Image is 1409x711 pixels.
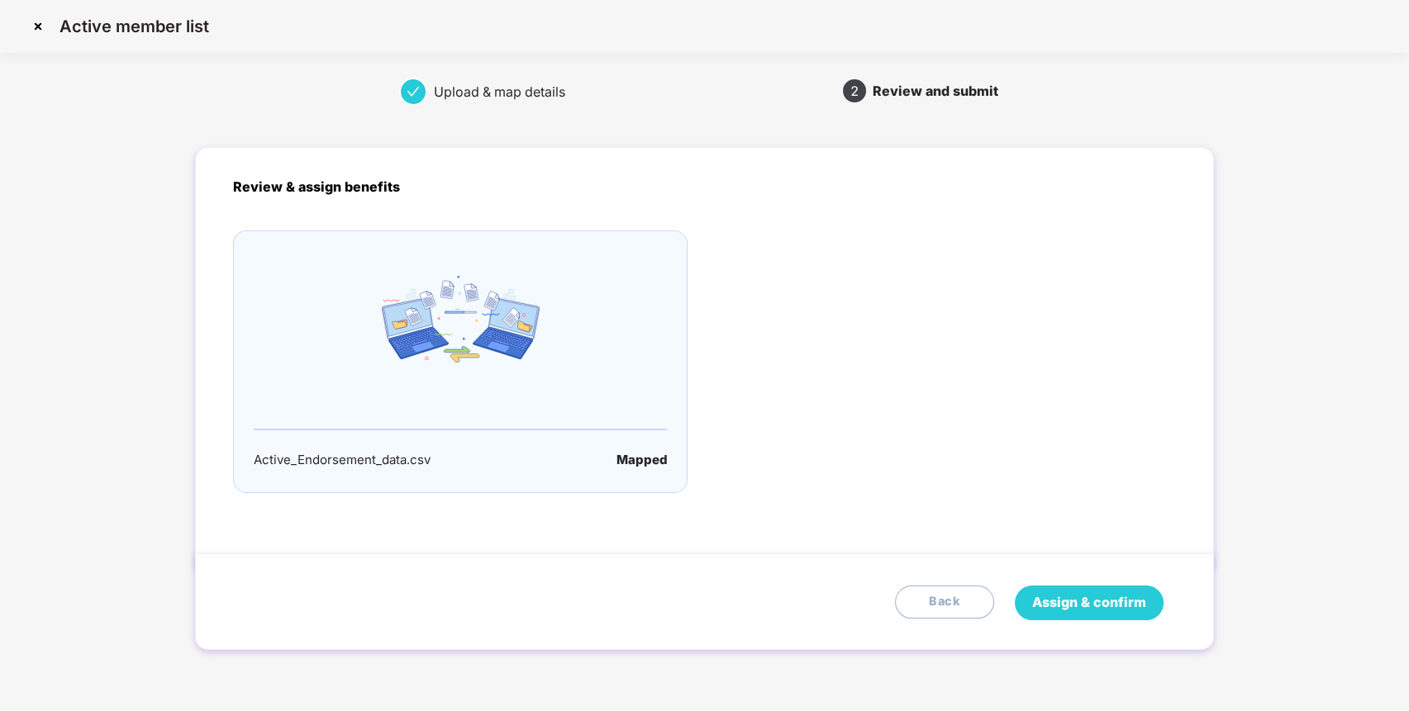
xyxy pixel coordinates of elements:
p: Review & assign benefits [233,177,1177,197]
span: Back [929,592,960,611]
p: Active member list [60,17,209,36]
span: check [407,85,420,98]
span: Assign & confirm [1032,592,1146,613]
span: 2 [850,84,859,97]
button: Back [895,585,994,619]
div: Mapped [616,450,667,470]
img: svg+xml;base64,PHN2ZyBpZD0iQ3Jvc3MtMzJ4MzIiIHhtbG5zPSJodHRwOi8vd3d3LnczLm9yZy8yMDAwL3N2ZyIgd2lkdG... [25,13,51,40]
div: Upload & map details [434,78,578,105]
img: email_icon [382,276,540,363]
div: Review and submit [873,78,998,104]
div: Active_Endorsement_data.csv [254,450,431,470]
button: Assign & confirm [1015,585,1164,620]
